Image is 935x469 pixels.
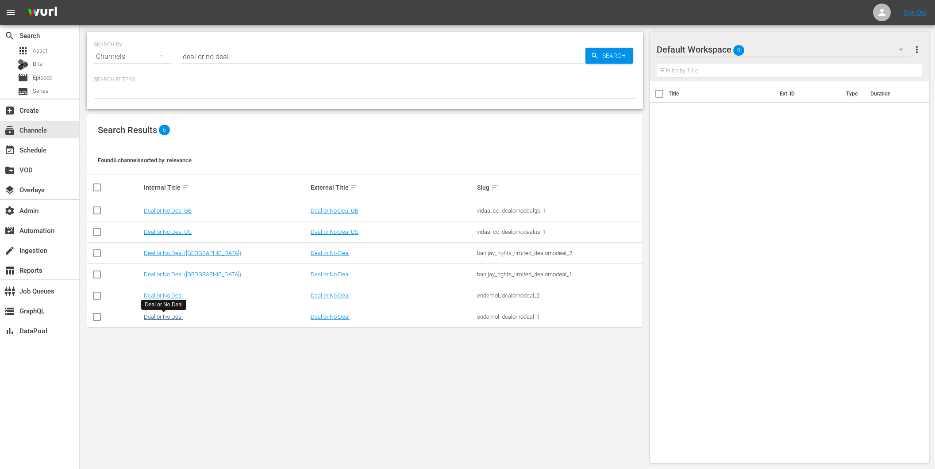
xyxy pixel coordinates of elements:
p: Search Filters: [94,76,636,84]
span: Episode [18,72,28,83]
a: Deal or No Deal GB [311,207,358,214]
span: GraphQL [4,306,15,316]
div: banijay_rights_limited_dealornodeal_2 [477,250,641,256]
span: 0 [733,41,744,60]
div: Default Workspace [657,37,912,62]
div: Channels [94,44,172,69]
span: 6 [159,125,170,135]
span: Search [599,48,633,64]
a: Deal or No Deal ([GEOGRAPHIC_DATA]) [144,250,241,256]
a: Deal or No Deal [144,292,183,299]
a: Sign Out [904,9,927,16]
div: Bits [18,59,28,70]
a: Deal or No Deal ([GEOGRAPHIC_DATA]) [144,271,241,278]
span: Asset [33,46,47,55]
button: Search [585,48,633,64]
a: Deal or No Deal GB [144,207,192,214]
div: vidaa_cc_dealornodealus_1 [477,229,641,235]
div: vidaa_cc_dealornodealgb_1 [477,207,641,214]
span: Job Queues [4,286,15,297]
a: Deal or No Deal [311,250,350,256]
div: Slug [477,182,641,193]
div: Internal Title [144,182,308,193]
span: Schedule [4,145,15,156]
span: VOD [4,165,15,175]
span: Reports [4,265,15,276]
div: banijay_rights_limited_dealornodeal_1 [477,271,641,278]
span: sort [491,183,499,191]
span: sort [350,183,358,191]
th: Duration [865,81,918,106]
span: Channels [4,125,15,136]
div: Deal or No Deal [145,301,182,309]
span: Search [4,31,15,41]
span: DataPool [4,326,15,336]
th: Title [669,81,775,106]
th: Type [841,81,865,106]
span: Found 6 channels sorted by: relevance [98,157,192,164]
div: External Title [311,182,474,193]
button: more_vert [912,39,922,60]
span: Admin [4,206,15,216]
div: endemol_dealornodeal_1 [477,313,641,320]
span: Bits [33,60,42,69]
span: Episode [33,73,53,82]
span: Asset [18,46,28,56]
span: Ingestion [4,245,15,256]
a: Deal or No Deal [311,313,350,320]
span: Search Results [98,125,157,135]
span: more_vert [912,44,922,55]
span: sort [182,183,190,191]
img: ans4CAIJ8jUAAAAAAAAAAAAAAAAAAAAAAAAgQb4GAAAAAAAAAAAAAAAAAAAAAAAAJMjXAAAAAAAAAAAAAAAAAAAAAAAAgAT5G... [21,2,64,23]
span: menu [5,7,16,18]
span: Series [33,87,49,95]
a: Deal or No Deal [311,292,350,299]
span: Create [4,105,15,116]
div: endemol_dealornodeal_2 [477,292,641,299]
span: Overlays [4,185,15,195]
a: Deal or No Deal US [311,229,358,235]
span: Automation [4,225,15,236]
th: Ext. ID [774,81,841,106]
span: Series [18,86,28,97]
a: Deal or No Deal [144,313,183,320]
a: Deal or No Deal US [144,229,192,235]
a: Deal or No Deal [311,271,350,278]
